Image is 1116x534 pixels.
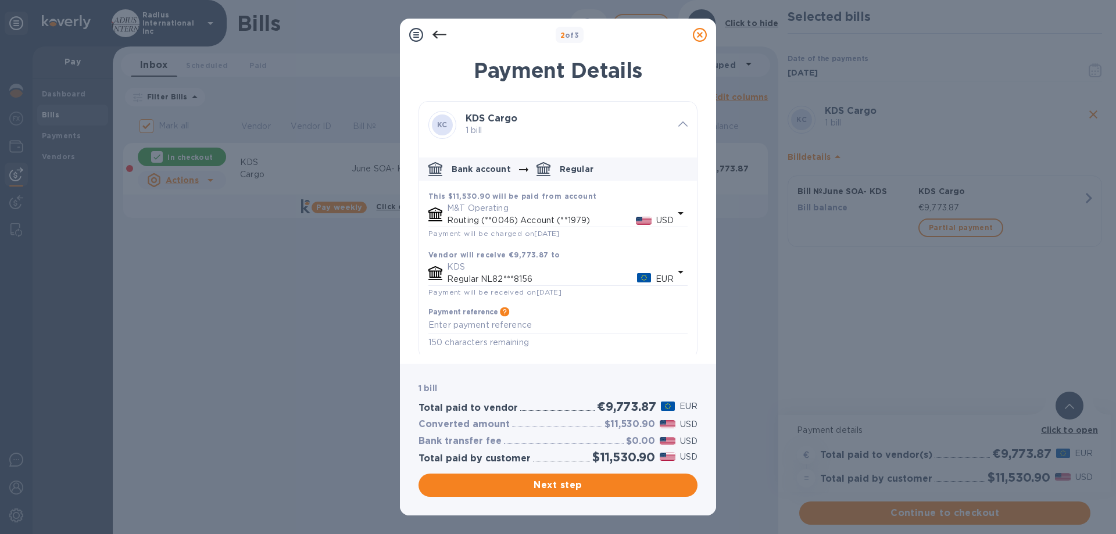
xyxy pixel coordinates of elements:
span: Payment will be received on [DATE] [428,288,561,296]
p: EUR [656,273,674,285]
span: Next step [428,478,688,492]
h1: Payment Details [419,58,697,83]
p: USD [680,451,697,463]
span: Payment will be charged on [DATE] [428,229,560,238]
h3: Converted amount [419,419,510,430]
button: Next step [419,474,697,497]
h3: Total paid to vendor [419,403,518,414]
b: This $11,530.90 will be paid from account [428,192,596,200]
img: USD [636,217,652,225]
b: 1 bill [419,384,437,393]
b: Vendor will receive €9,773.87 to [428,250,560,259]
b: of 3 [560,31,580,40]
p: Bank account [452,163,511,175]
p: USD [680,435,697,447]
p: USD [656,214,674,227]
p: Regular NL82***8156 [447,273,637,285]
p: M&T Operating [447,202,674,214]
h3: Bank transfer fee [419,436,502,447]
img: USD [660,453,675,461]
b: KC [437,120,448,129]
div: default-method [419,153,697,359]
h3: Total paid by customer [419,453,531,464]
b: KDS Cargo [466,113,517,124]
img: USD [660,437,675,445]
h3: $11,530.90 [604,419,655,430]
p: 150 characters remaining [428,336,688,349]
img: USD [660,420,675,428]
p: 1 bill [466,124,669,137]
p: Routing (**0046) Account (**1979) [447,214,636,227]
h3: Payment reference [428,308,498,316]
span: 2 [560,31,565,40]
div: KCKDS Cargo 1 bill [419,102,697,148]
p: Regular [560,163,593,175]
p: EUR [679,400,697,413]
p: USD [680,418,697,431]
h2: $11,530.90 [592,450,655,464]
h2: €9,773.87 [597,399,656,414]
p: KDS [447,261,674,273]
h3: $0.00 [626,436,655,447]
